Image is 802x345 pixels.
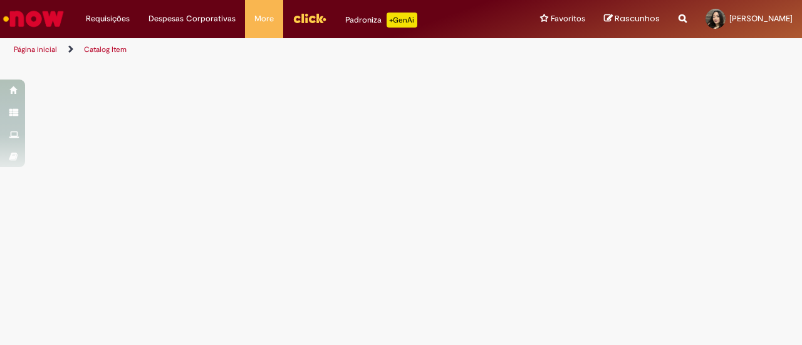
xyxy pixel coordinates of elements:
[604,13,660,25] a: Rascunhos
[148,13,236,25] span: Despesas Corporativas
[254,13,274,25] span: More
[84,44,127,54] a: Catalog Item
[551,13,585,25] span: Favoritos
[615,13,660,24] span: Rascunhos
[729,13,793,24] span: [PERSON_NAME]
[86,13,130,25] span: Requisições
[14,44,57,54] a: Página inicial
[345,13,417,28] div: Padroniza
[9,38,525,61] ul: Trilhas de página
[387,13,417,28] p: +GenAi
[293,9,326,28] img: click_logo_yellow_360x200.png
[1,6,66,31] img: ServiceNow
